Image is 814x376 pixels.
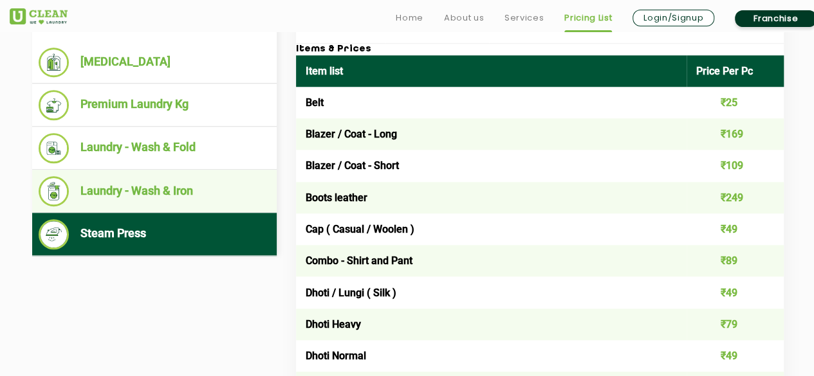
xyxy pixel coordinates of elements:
[39,219,270,249] li: Steam Press
[687,276,784,308] td: ₹49
[296,55,687,87] th: Item list
[39,133,69,163] img: Laundry - Wash & Fold
[687,55,784,87] th: Price Per Pc
[296,182,687,213] td: Boots leather
[687,309,784,340] td: ₹79
[444,10,484,26] a: About us
[687,150,784,181] td: ₹109
[39,176,69,206] img: Laundry - Wash & Iron
[564,10,612,26] a: Pricing List
[296,245,687,276] td: Combo - Shirt and Pant
[39,176,270,206] li: Laundry - Wash & Iron
[296,276,687,308] td: Dhoti / Lungi ( Silk )
[39,90,270,120] li: Premium Laundry Kg
[687,182,784,213] td: ₹249
[296,309,687,340] td: Dhoti Heavy
[296,118,687,150] td: Blazer / Coat - Long
[504,10,544,26] a: Services
[39,219,69,249] img: Steam Press
[687,340,784,372] td: ₹49
[296,213,687,245] td: Cap ( Casual / Woolen )
[39,133,270,163] li: Laundry - Wash & Fold
[296,87,687,118] td: Belt
[39,48,69,77] img: Dry Cleaning
[10,8,68,24] img: UClean Laundry and Dry Cleaning
[296,340,687,372] td: Dhoti Normal
[296,44,784,55] h3: Items & Prices
[687,245,784,276] td: ₹89
[296,150,687,181] td: Blazer / Coat - Short
[687,87,784,118] td: ₹25
[39,90,69,120] img: Premium Laundry Kg
[687,118,784,150] td: ₹169
[39,48,270,77] li: [MEDICAL_DATA]
[396,10,423,26] a: Home
[687,213,784,245] td: ₹49
[633,10,714,26] a: Login/Signup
